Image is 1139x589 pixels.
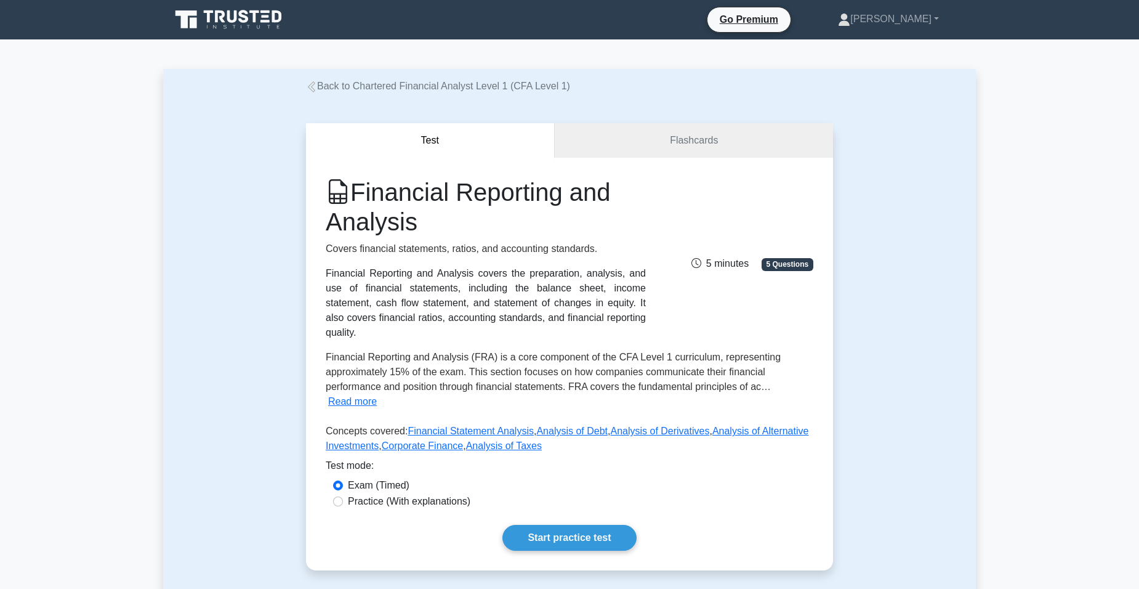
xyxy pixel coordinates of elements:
a: Back to Chartered Financial Analyst Level 1 (CFA Level 1) [306,81,570,91]
button: Test [306,123,555,158]
label: Practice (With explanations) [348,494,470,509]
p: Covers financial statements, ratios, and accounting standards. [326,242,646,256]
div: Financial Reporting and Analysis covers the preparation, analysis, and use of financial statement... [326,266,646,340]
a: [PERSON_NAME] [808,7,968,31]
p: Concepts covered: , , , , , [326,424,813,458]
span: Financial Reporting and Analysis (FRA) is a core component of the CFA Level 1 curriculum, represe... [326,352,781,392]
a: Flashcards [555,123,833,158]
button: Read more [328,394,377,409]
a: Corporate Finance [382,441,464,451]
h1: Financial Reporting and Analysis [326,177,646,237]
a: Analysis of Derivatives [610,426,709,436]
a: Analysis of Taxes [466,441,542,451]
a: Start practice test [502,525,636,551]
a: Go Premium [712,12,786,27]
label: Exam (Timed) [348,478,409,493]
a: Analysis of Debt [536,426,608,436]
span: 5 minutes [691,258,749,269]
span: 5 Questions [762,258,813,270]
div: Test mode: [326,458,813,478]
a: Financial Statement Analysis [408,426,534,436]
